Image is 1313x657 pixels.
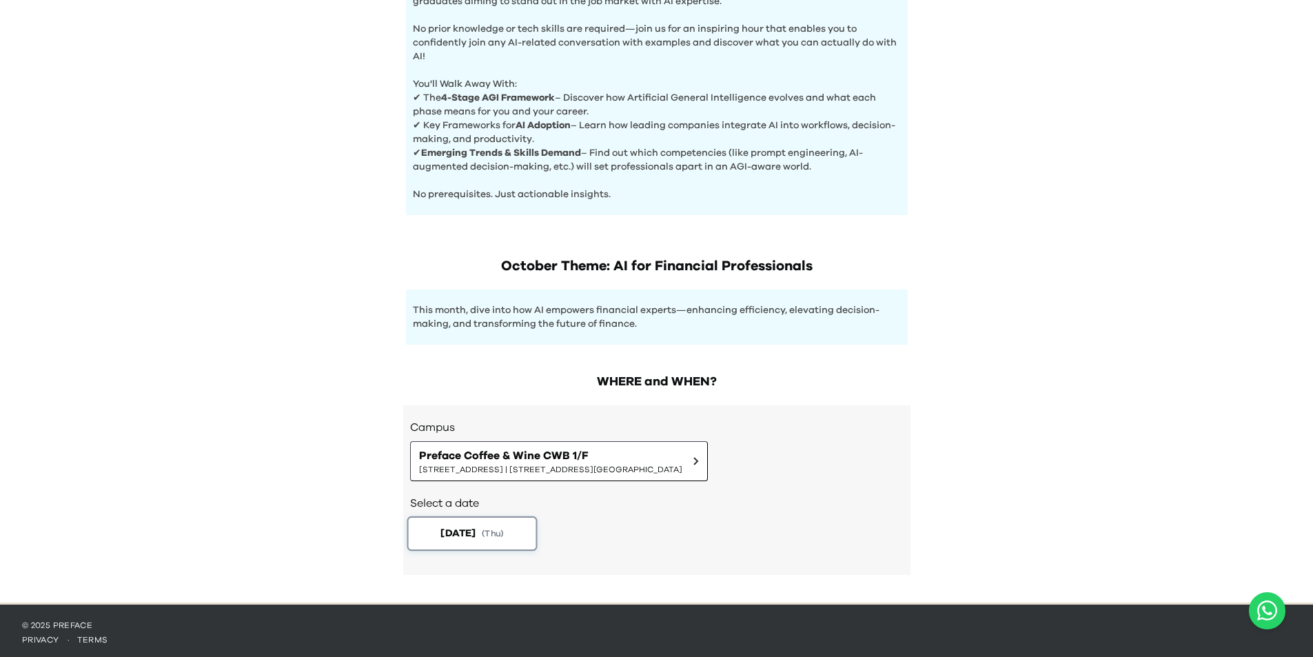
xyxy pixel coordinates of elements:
[440,526,476,540] span: [DATE]
[441,93,555,103] b: 4-Stage AGI Framework
[22,636,59,644] a: privacy
[413,91,901,119] p: ✔ The – Discover how Artificial General Intelligence evolves and what each phase means for you an...
[77,636,108,644] a: terms
[482,527,504,539] span: ( Thu )
[419,464,682,475] span: [STREET_ADDRESS] | [STREET_ADDRESS][GEOGRAPHIC_DATA]
[410,419,904,436] h3: Campus
[22,620,1291,631] p: © 2025 Preface
[413,8,901,63] p: No prior knowledge or tech skills are required—join us for an inspiring hour that enables you to ...
[413,119,901,146] p: ✔ Key Frameworks for – Learn how leading companies integrate AI into workflows, decision-making, ...
[410,495,904,512] h2: Select a date
[413,303,901,331] p: This month, dive into how AI empowers financial experts—enhancing efficiency, elevating decision-...
[516,121,571,130] b: AI Adoption
[413,63,901,91] p: You'll Walk Away With:
[406,256,908,276] h1: October Theme: AI for Financial Professionals
[419,447,682,464] span: Preface Coffee & Wine CWB 1/F
[1249,592,1285,629] button: Open WhatsApp chat
[413,174,901,201] p: No prerequisites. Just actionable insights.
[403,372,910,392] h2: WHERE and WHEN?
[59,636,77,644] span: ·
[410,441,708,481] button: Preface Coffee & Wine CWB 1/F[STREET_ADDRESS] | [STREET_ADDRESS][GEOGRAPHIC_DATA]
[407,516,537,551] button: [DATE](Thu)
[421,148,581,158] b: Emerging Trends & Skills Demand
[413,146,901,174] p: ✔ – Find out which competencies (like prompt engineering, AI-augmented decision-making, etc.) wil...
[1249,592,1285,629] a: Chat with us on WhatsApp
